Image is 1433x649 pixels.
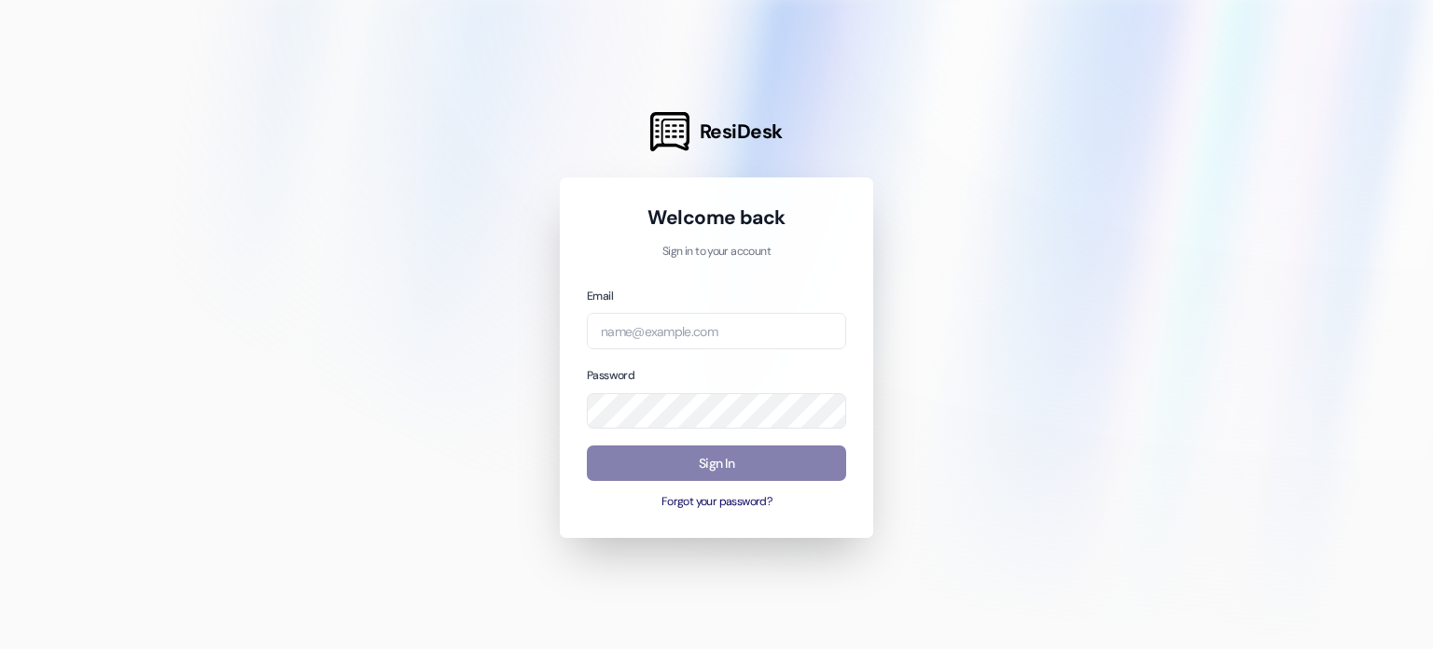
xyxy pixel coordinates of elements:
label: Password [587,368,634,383]
button: Forgot your password? [587,494,846,511]
h1: Welcome back [587,205,846,231]
span: ResiDesk [700,119,783,145]
p: Sign in to your account [587,244,846,261]
label: Email [587,289,613,303]
img: ResiDesk Logo [650,112,689,151]
input: name@example.com [587,313,846,349]
button: Sign In [587,445,846,482]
